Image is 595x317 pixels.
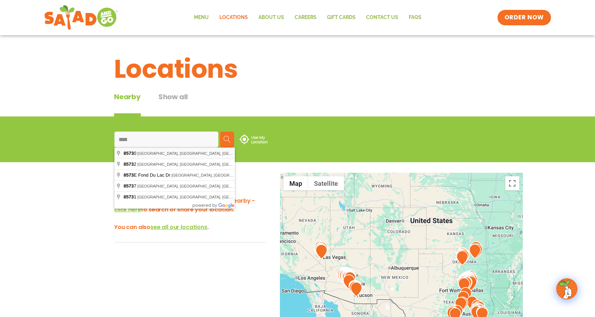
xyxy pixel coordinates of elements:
[158,91,188,116] button: Show all
[124,161,137,167] span: 2
[137,162,263,166] span: [GEOGRAPHIC_DATA], [GEOGRAPHIC_DATA], [GEOGRAPHIC_DATA]
[189,9,427,26] nav: Menu
[322,9,361,26] a: GIFT CARDS
[497,10,551,25] a: ORDER NOW
[114,91,141,116] div: Nearby
[505,176,519,190] button: Toggle fullscreen view
[114,173,166,182] div: Nearby Locations
[124,183,134,189] span: 8573
[124,183,137,189] span: 7
[289,9,322,26] a: Careers
[283,176,308,190] button: Show street map
[308,176,344,190] button: Show satellite imagery
[361,9,403,26] a: Contact Us
[114,196,265,232] h3: Hey there! We'd love to show you what's nearby - to search or share your location. You can also .
[124,194,137,199] span: 1
[557,279,577,299] img: wpChatIcon
[124,172,171,178] span: E Fond Du Lac Dr
[114,91,206,116] div: Tabbed content
[44,4,118,32] img: new-SAG-logo-768×292
[124,172,134,178] span: 8573
[114,205,141,214] span: click here
[224,136,231,143] img: search.svg
[239,134,268,144] img: use-location.svg
[137,151,263,156] span: [GEOGRAPHIC_DATA], [GEOGRAPHIC_DATA], [GEOGRAPHIC_DATA]
[137,195,263,199] span: [GEOGRAPHIC_DATA], [GEOGRAPHIC_DATA], [GEOGRAPHIC_DATA]
[505,13,544,22] span: ORDER NOW
[150,223,207,231] span: see all our locations
[124,151,134,156] span: 8573
[189,9,214,26] a: Menu
[403,9,427,26] a: FAQs
[171,173,297,177] span: [GEOGRAPHIC_DATA], [GEOGRAPHIC_DATA], [GEOGRAPHIC_DATA]
[124,161,134,167] span: 8573
[214,9,253,26] a: Locations
[253,9,289,26] a: About Us
[124,194,134,199] span: 8573
[137,184,263,188] span: [GEOGRAPHIC_DATA], [GEOGRAPHIC_DATA], [GEOGRAPHIC_DATA]
[124,151,137,156] span: 0
[114,50,481,88] h1: Locations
